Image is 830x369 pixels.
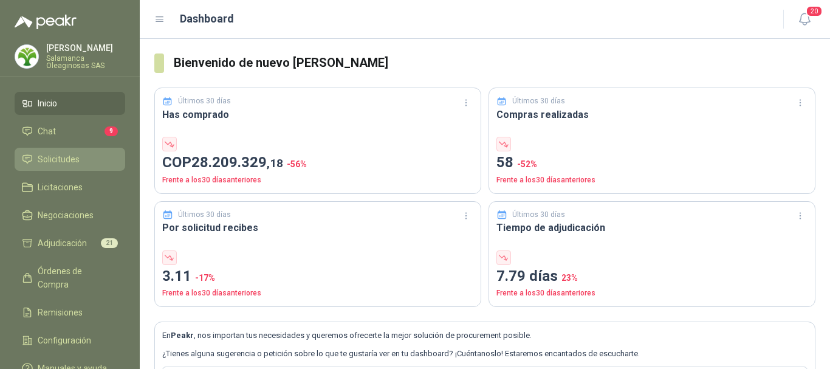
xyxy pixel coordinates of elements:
h3: Bienvenido de nuevo [PERSON_NAME] [174,53,815,72]
p: Últimos 30 días [178,209,231,221]
h3: Compras realizadas [496,107,808,122]
span: 28.209.329 [191,154,283,171]
a: Adjudicación21 [15,232,125,255]
p: Frente a los 30 días anteriores [496,288,808,299]
span: Remisiones [38,306,83,319]
span: 23 % [561,273,578,283]
img: Logo peakr [15,15,77,29]
a: Licitaciones [15,176,125,199]
span: Órdenes de Compra [38,264,114,291]
span: Inicio [38,97,57,110]
span: Negociaciones [38,209,94,222]
p: ¿Tienes alguna sugerencia o petición sobre lo que te gustaría ver en tu dashboard? ¡Cuéntanoslo! ... [162,348,808,360]
h1: Dashboard [180,10,234,27]
p: Frente a los 30 días anteriores [496,174,808,186]
a: Solicitudes [15,148,125,171]
span: ,18 [267,156,283,170]
h3: Tiempo de adjudicación [496,220,808,235]
a: Órdenes de Compra [15,260,125,296]
a: Negociaciones [15,204,125,227]
p: Últimos 30 días [512,95,565,107]
a: Configuración [15,329,125,352]
p: Salamanca Oleaginosas SAS [46,55,125,69]
p: Últimos 30 días [512,209,565,221]
span: -17 % [195,273,215,283]
span: Configuración [38,334,91,347]
img: Company Logo [15,45,38,68]
p: 3.11 [162,265,473,288]
p: 7.79 días [496,265,808,288]
p: En , nos importan tus necesidades y queremos ofrecerte la mejor solución de procurement posible. [162,329,808,342]
span: Licitaciones [38,181,83,194]
span: Solicitudes [38,153,80,166]
b: Peakr [171,331,194,340]
p: 58 [496,151,808,174]
span: Adjudicación [38,236,87,250]
button: 20 [794,9,815,30]
h3: Has comprado [162,107,473,122]
span: -56 % [287,159,307,169]
a: Remisiones [15,301,125,324]
p: Frente a los 30 días anteriores [162,288,473,299]
span: 21 [101,238,118,248]
p: Últimos 30 días [178,95,231,107]
span: 9 [105,126,118,136]
p: [PERSON_NAME] [46,44,125,52]
h3: Por solicitud recibes [162,220,473,235]
span: Chat [38,125,56,138]
span: -52 % [517,159,537,169]
p: Frente a los 30 días anteriores [162,174,473,186]
p: COP [162,151,473,174]
a: Chat9 [15,120,125,143]
span: 20 [806,5,823,17]
a: Inicio [15,92,125,115]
